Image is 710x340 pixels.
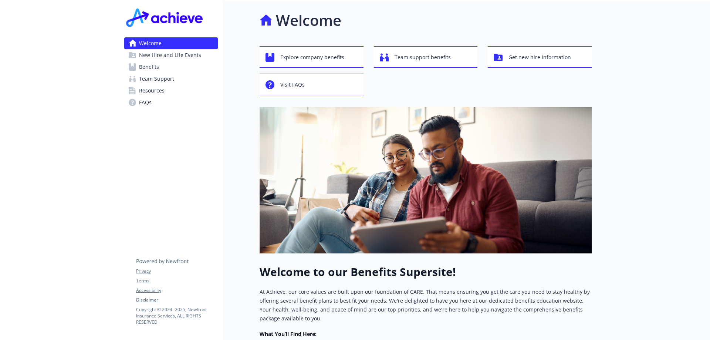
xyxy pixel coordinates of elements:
a: Resources [124,85,218,97]
a: Welcome [124,37,218,49]
span: Get new hire information [508,50,571,64]
a: Privacy [136,268,217,275]
span: Visit FAQs [280,78,305,92]
h1: Welcome to our Benefits Supersite! [260,265,592,279]
button: Visit FAQs [260,74,364,95]
img: overview page banner [260,107,592,253]
a: Terms [136,277,217,284]
span: Resources [139,85,165,97]
span: Explore company benefits [280,50,344,64]
p: Copyright © 2024 - 2025 , Newfront Insurance Services, ALL RIGHTS RESERVED [136,306,217,325]
span: Welcome [139,37,162,49]
a: Team Support [124,73,218,85]
span: FAQs [139,97,152,108]
span: New Hire and Life Events [139,49,201,61]
a: Accessibility [136,287,217,294]
a: Benefits [124,61,218,73]
a: Disclaimer [136,297,217,303]
h1: Welcome [276,9,341,31]
span: Team support benefits [395,50,451,64]
span: Benefits [139,61,159,73]
p: At Achieve, our core values are built upon our foundation of CARE. That means ensuring you get th... [260,287,592,323]
button: Get new hire information [488,46,592,68]
strong: What You’ll Find Here: [260,330,317,337]
a: FAQs [124,97,218,108]
button: Team support benefits [374,46,478,68]
button: Explore company benefits [260,46,364,68]
a: New Hire and Life Events [124,49,218,61]
span: Team Support [139,73,174,85]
